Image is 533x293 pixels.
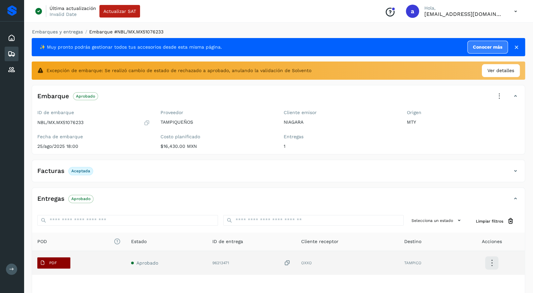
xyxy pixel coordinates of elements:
[284,110,396,115] label: Cliente emisor
[37,144,150,149] p: 25/ago/2025 18:00
[471,215,519,227] button: Limpiar filtros
[5,63,18,77] div: Proveedores
[160,144,273,149] p: $16,430.00 MXN
[212,260,291,267] div: 96213471
[89,29,163,34] span: Embarque #NBL/MX.MX51076233
[32,193,525,210] div: EntregasAprobado
[32,28,525,35] nav: breadcrumb
[37,238,121,245] span: POD
[37,93,69,100] h4: Embarque
[37,110,150,115] label: ID de embarque
[37,120,84,125] p: NBL/MX.MX51076233
[50,11,77,17] p: Invalid Date
[32,165,525,182] div: FacturasAceptada
[160,134,273,140] label: Costo planificado
[37,195,64,203] h4: Entregas
[481,238,502,245] span: Acciones
[284,144,396,149] p: 1
[476,218,503,224] span: Limpiar filtros
[5,47,18,61] div: Embarques
[409,215,465,226] button: Selecciona un estado
[467,41,508,54] a: Conocer más
[301,238,338,245] span: Cliente receptor
[37,134,150,140] label: Fecha de embarque
[160,110,273,115] label: Proveedor
[296,251,399,275] td: OXXO
[40,44,222,51] span: ✨ Muy pronto podrás gestionar todos tus accesorios desde esta misma página.
[103,9,136,14] span: Actualizar SAT
[47,67,311,74] span: Excepción de embarque: Se realizó cambio de estado de rechazado a aprobado, anulando la validació...
[136,260,158,266] span: Aprobado
[99,5,140,18] button: Actualizar SAT
[50,5,96,11] p: Última actualización
[71,196,90,201] p: Aprobado
[71,169,90,173] p: Aceptada
[32,29,83,34] a: Embarques y entregas
[76,94,95,99] p: Aprobado
[424,11,504,17] p: aremartinez@niagarawater.com
[404,238,421,245] span: Destino
[284,119,396,125] p: NIAGARA
[32,91,525,107] div: EmbarqueAprobado
[487,67,514,74] span: Ver detalles
[131,238,147,245] span: Estado
[407,110,519,115] label: Origen
[424,5,504,11] p: Hola,
[284,134,396,140] label: Entregas
[5,31,18,45] div: Inicio
[37,257,70,269] button: PDF
[212,238,243,245] span: ID de entrega
[407,119,519,125] p: MTY
[160,119,273,125] p: TAMPIQUEÑOS
[37,167,64,175] h4: Facturas
[49,261,57,265] p: PDF
[399,251,459,275] td: TAMPICO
